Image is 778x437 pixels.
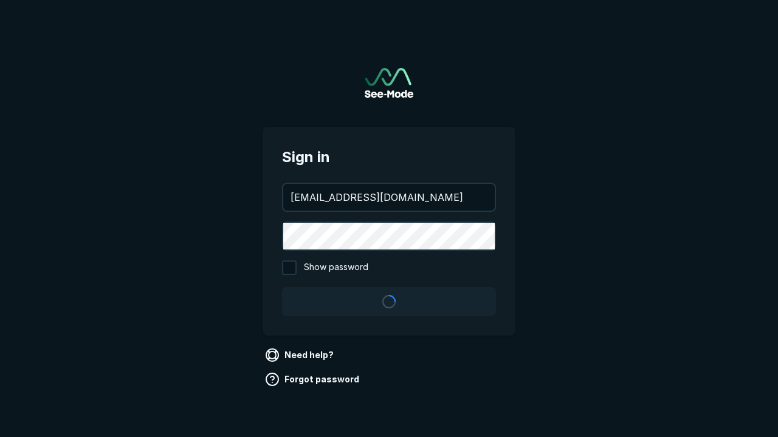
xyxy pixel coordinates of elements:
img: See-Mode Logo [365,68,413,98]
span: Show password [304,260,368,275]
input: your@email.com [283,184,495,211]
a: Go to sign in [365,68,413,98]
a: Forgot password [263,370,364,389]
a: Need help? [263,345,339,365]
span: Sign in [282,146,496,168]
